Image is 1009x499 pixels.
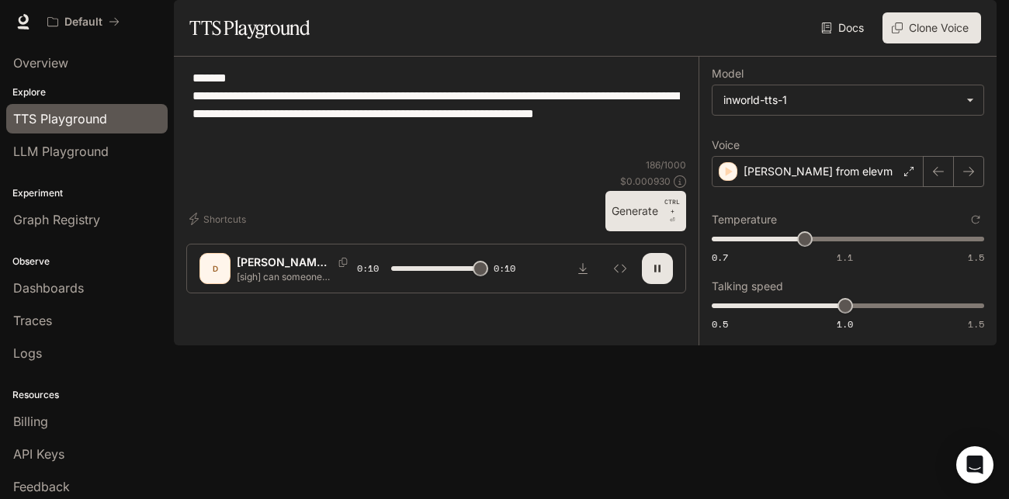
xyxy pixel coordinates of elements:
[186,206,252,231] button: Shortcuts
[744,164,893,179] p: [PERSON_NAME] from elevm
[968,317,984,331] span: 1.5
[712,317,728,331] span: 0.5
[712,140,740,151] p: Voice
[712,214,777,225] p: Temperature
[713,85,983,115] div: inworld-tts-1
[237,255,332,270] p: [PERSON_NAME] from elevm
[837,317,853,331] span: 1.0
[567,253,598,284] button: Download audio
[494,261,515,276] span: 0:10
[712,68,744,79] p: Model
[664,197,680,216] p: CTRL +
[956,446,993,483] div: Open Intercom Messenger
[605,191,686,231] button: GenerateCTRL +⏎
[818,12,870,43] a: Docs
[967,211,984,228] button: Reset to default
[203,256,227,281] div: D
[968,251,984,264] span: 1.5
[620,175,671,188] p: $ 0.000930
[40,6,127,37] button: All workspaces
[664,197,680,225] p: ⏎
[712,251,728,264] span: 0.7
[712,281,783,292] p: Talking speed
[237,270,357,283] p: [sigh] can someone please.. tell me why I saw a screenshot of someone asking the poster to be the...
[357,261,379,276] span: 0:10
[189,12,310,43] h1: TTS Playground
[332,258,354,267] button: Copy Voice ID
[605,253,636,284] button: Inspect
[646,158,686,172] p: 186 / 1000
[882,12,981,43] button: Clone Voice
[64,16,102,29] p: Default
[837,251,853,264] span: 1.1
[723,92,959,108] div: inworld-tts-1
